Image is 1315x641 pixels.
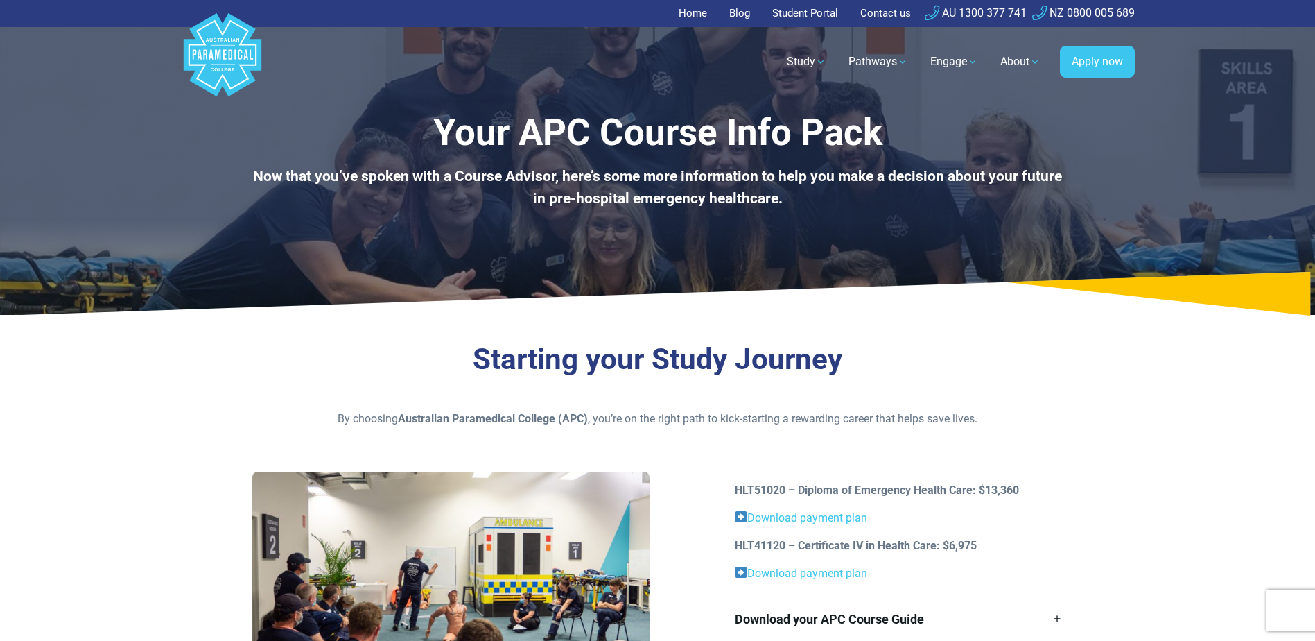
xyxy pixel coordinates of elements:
a: Download payment plan [747,511,867,524]
a: Apply now [1060,46,1135,78]
a: NZ 0800 005 689 [1032,6,1135,19]
strong: Australian Paramedical College (APC) [398,412,588,425]
h3: Starting your Study Journey [252,342,1063,377]
strong: HLT41120 – Certificate IV in Health Care: $6,975 [735,539,977,552]
a: Engage [922,42,986,81]
a: Pathways [840,42,916,81]
a: About [992,42,1049,81]
img: ➡️ [735,567,747,578]
a: Download payment plan [747,567,867,580]
b: Now that you’ve spoken with a Course Advisor, here’s some more information to help you make a dec... [253,168,1062,207]
a: Study [778,42,835,81]
a: Australian Paramedical College [181,27,264,97]
p: By choosing , you’re on the right path to kick-starting a rewarding career that helps save lives. [252,411,1063,427]
a: AU 1300 377 741 [925,6,1027,19]
h1: Your APC Course Info Pack [252,111,1063,155]
img: ➡️ [735,511,747,522]
strong: HLT51020 – Diploma of Emergency Health Care: $13,360 [735,484,1019,497]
